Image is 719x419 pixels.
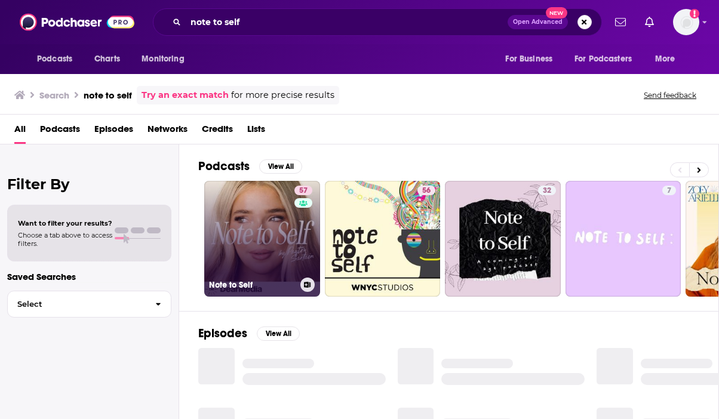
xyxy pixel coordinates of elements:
[198,326,247,341] h2: Episodes
[508,15,568,29] button: Open AdvancedNew
[18,219,112,227] span: Want to filter your results?
[7,175,171,193] h2: Filter By
[299,185,308,197] span: 57
[209,280,296,290] h3: Note to Self
[673,9,699,35] img: User Profile
[647,48,690,70] button: open menu
[662,186,676,195] a: 7
[566,181,681,297] a: 7
[422,185,431,197] span: 56
[198,326,300,341] a: EpisodesView All
[610,12,631,32] a: Show notifications dropdown
[202,119,233,144] a: Credits
[142,51,184,67] span: Monitoring
[294,186,312,195] a: 57
[445,181,561,297] a: 32
[40,119,80,144] a: Podcasts
[94,119,133,144] a: Episodes
[29,48,88,70] button: open menu
[538,186,556,195] a: 32
[142,88,229,102] a: Try an exact match
[417,186,435,195] a: 56
[153,8,602,36] div: Search podcasts, credits, & more...
[148,119,188,144] a: Networks
[673,9,699,35] button: Show profile menu
[87,48,127,70] a: Charts
[543,185,551,197] span: 32
[257,326,300,341] button: View All
[18,231,112,248] span: Choose a tab above to access filters.
[247,119,265,144] a: Lists
[673,9,699,35] span: Logged in as alignPR
[325,181,441,297] a: 56
[84,90,132,101] h3: note to self
[259,159,302,174] button: View All
[655,51,675,67] span: More
[667,185,671,197] span: 7
[7,271,171,282] p: Saved Searches
[198,159,302,174] a: PodcastsView All
[574,51,632,67] span: For Podcasters
[505,51,552,67] span: For Business
[133,48,199,70] button: open menu
[8,300,146,308] span: Select
[231,88,334,102] span: for more precise results
[546,7,567,19] span: New
[497,48,567,70] button: open menu
[7,291,171,318] button: Select
[198,159,250,174] h2: Podcasts
[37,51,72,67] span: Podcasts
[20,11,134,33] img: Podchaser - Follow, Share and Rate Podcasts
[204,181,320,297] a: 57Note to Self
[94,51,120,67] span: Charts
[14,119,26,144] a: All
[690,9,699,19] svg: Add a profile image
[567,48,649,70] button: open menu
[640,90,700,100] button: Send feedback
[640,12,659,32] a: Show notifications dropdown
[513,19,563,25] span: Open Advanced
[186,13,508,32] input: Search podcasts, credits, & more...
[39,90,69,101] h3: Search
